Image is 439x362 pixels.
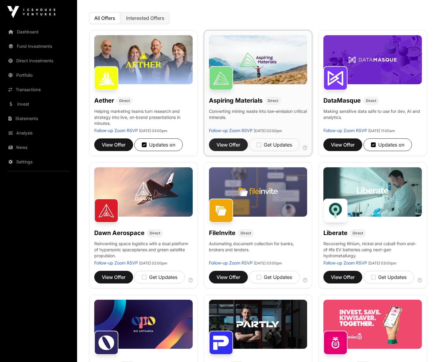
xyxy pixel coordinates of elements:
[5,141,72,154] a: News
[209,96,263,105] h1: Aspiring Materials
[331,274,355,281] span: View Offer
[89,12,120,24] button: All Offers
[209,66,233,90] img: Aspiring Materials
[368,261,397,265] span: [DATE] 03:00pm
[94,300,193,349] img: Opo-Bio-Banner.jpg
[209,199,233,223] img: FileInvite
[119,98,130,103] span: Direct
[257,141,292,148] div: Get Updates
[371,274,406,281] div: Get Updates
[5,54,72,67] a: Direct Investments
[5,69,72,82] a: Portfolio
[126,15,164,21] span: Interested Offers
[94,331,118,355] img: Opo Bio
[323,300,422,349] img: Sharesies-Banner.jpg
[209,167,307,216] img: File-Invite-Banner.jpg
[94,199,118,223] img: Dawn Aerospace
[94,241,193,260] p: Reinventing space logistics with a dual platform of hypersonic spaceplanes and green satellite pr...
[134,138,183,151] button: Updates on
[254,128,282,133] span: [DATE] 02:00pm
[94,66,118,90] img: Aether
[249,271,300,283] button: Get Updates
[94,15,115,21] span: All Offers
[323,138,362,151] button: View Offer
[94,128,138,133] a: Follow-up Zoom RSVP
[94,260,138,265] a: Follow-up Zoom RSVP
[323,35,422,84] img: DataMasque-Banner.jpg
[94,271,133,283] button: View Offer
[216,141,240,148] span: View Offer
[94,35,193,84] img: Aether-Banner.jpg
[353,231,363,236] span: Direct
[121,12,170,24] button: Interested Offers
[257,274,292,281] div: Get Updates
[241,231,251,236] span: Direct
[268,98,278,103] span: Direct
[323,108,422,128] p: Making sensitive data safe to use for dev, AI and analytics.
[5,126,72,140] a: Analysis
[7,6,55,18] img: Icehouse Ventures Logo
[139,128,167,133] span: [DATE] 03:00pm
[94,108,193,128] p: Helping marketing teams turn research and strategy into live, on-brand presentations in minutes.
[249,138,300,151] button: Get Updates
[102,274,126,281] span: View Offer
[331,141,355,148] span: View Offer
[209,260,253,265] a: Follow-up Zoom RSVP
[323,199,347,223] img: Liberate
[94,96,114,105] h1: Aether
[94,167,193,216] img: Dawn-Banner.jpg
[134,271,185,283] button: Get Updates
[5,25,72,39] a: Dashboard
[139,261,167,265] span: [DATE] 02:00pm
[209,241,307,260] p: Automating document collection for banks, brokers and lenders.
[209,300,307,349] img: Partly-Banner.jpg
[150,231,160,236] span: Direct
[5,83,72,96] a: Transactions
[323,229,347,237] h1: Liberate
[323,128,367,133] a: Follow-up Zoom RSVP
[254,261,282,265] span: [DATE] 03:00pm
[209,229,235,237] h1: FileInvite
[371,141,404,148] div: Updates on
[323,331,347,355] img: Sharesies
[94,229,145,237] h1: Dawn Aerospace
[366,98,376,103] span: Direct
[409,333,439,362] iframe: Chat Widget
[368,128,395,133] span: [DATE] 11:00am
[363,138,412,151] button: Updates on
[142,141,175,148] div: Updates on
[209,271,248,283] button: View Offer
[209,108,307,128] p: Converting mining waste into low-emission critical minerals.
[323,241,422,260] p: Recovering lithium, nickel and cobalt from end-of-life EV batteries using next-gen hydrometallurgy.
[5,155,72,169] a: Settings
[209,35,307,84] img: Aspiring-Banner.jpg
[209,138,248,151] button: View Offer
[323,260,367,265] a: Follow-up Zoom RSVP
[209,128,253,133] a: Follow-up Zoom RSVP
[363,271,414,283] button: Get Updates
[5,97,72,111] a: Invest
[323,167,422,216] img: Liberate-Banner.jpg
[323,271,362,283] button: View Offer
[209,331,233,355] img: Partly
[5,112,72,125] a: Statements
[94,138,133,151] button: View Offer
[323,66,347,90] img: DataMasque
[216,274,240,281] span: View Offer
[323,96,361,105] h1: DataMasque
[5,40,72,53] a: Fund Investments
[102,141,126,148] span: View Offer
[142,274,177,281] div: Get Updates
